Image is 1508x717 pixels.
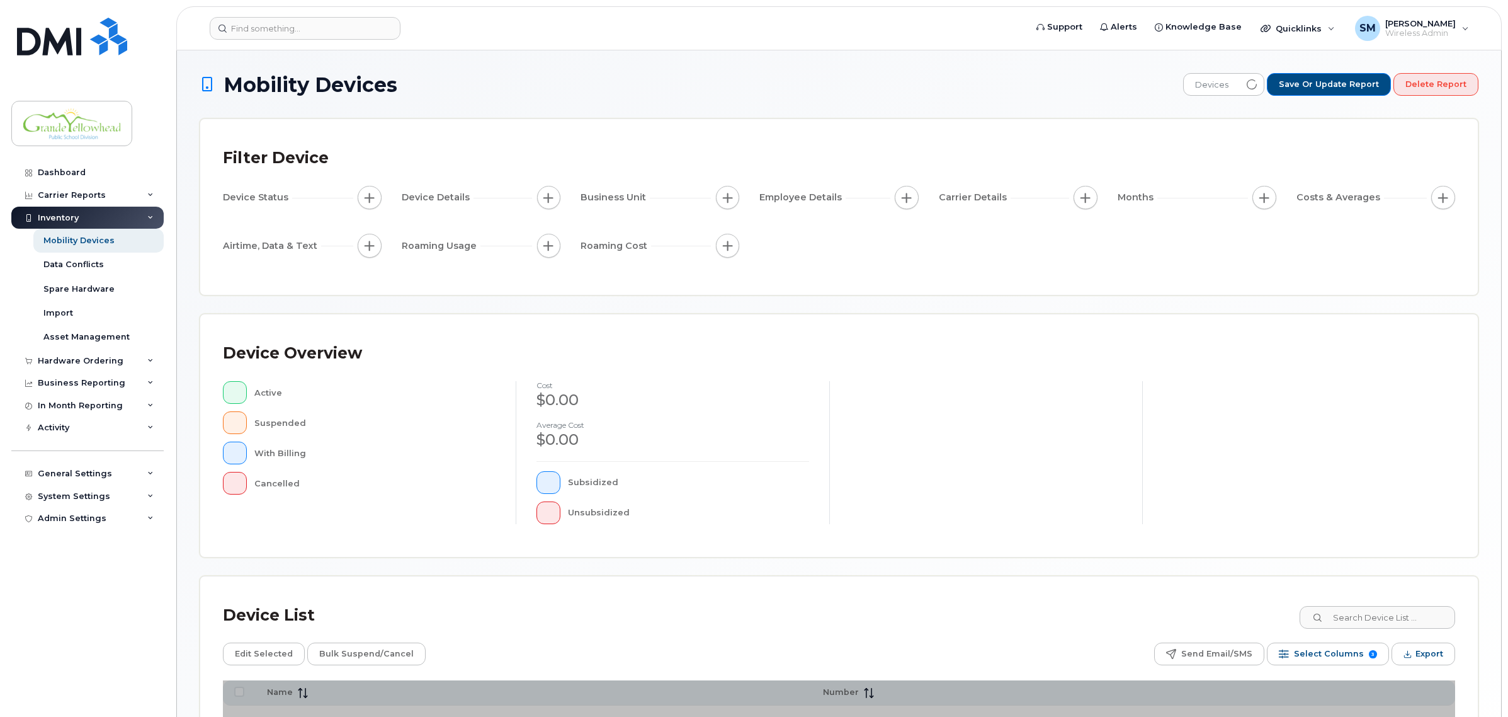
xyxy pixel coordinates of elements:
span: Bulk Suspend/Cancel [319,645,414,663]
h4: cost [536,381,808,389]
span: Device Details [402,191,473,204]
span: Airtime, Data & Text [223,239,321,253]
div: Active [254,381,496,404]
button: Send Email/SMS [1154,643,1264,665]
span: Mobility Devices [224,74,397,96]
span: Months [1118,191,1157,204]
div: Unsubsidized [568,502,809,524]
div: With Billing [254,442,496,464]
button: Bulk Suspend/Cancel [307,643,426,665]
button: Select Columns 3 [1267,643,1389,665]
button: Save or Update Report [1267,73,1391,96]
button: Delete Report [1393,73,1478,96]
div: $0.00 [536,429,808,450]
span: Carrier Details [939,191,1011,204]
div: Suspended [254,411,496,434]
div: $0.00 [536,389,808,411]
span: Costs & Averages [1296,191,1384,204]
span: Send Email/SMS [1181,645,1252,663]
div: Subsidized [568,471,809,494]
span: Devices [1184,74,1240,96]
button: Edit Selected [223,643,305,665]
span: Save or Update Report [1279,79,1379,90]
span: Select Columns [1294,645,1364,663]
span: Business Unit [581,191,650,204]
span: Delete Report [1405,79,1466,90]
span: Device Status [223,191,292,204]
span: Roaming Cost [581,239,651,253]
span: 3 [1369,650,1377,658]
span: Export [1415,645,1443,663]
input: Search Device List ... [1300,606,1455,629]
div: Device List [223,599,315,632]
div: Filter Device [223,142,329,175]
span: Edit Selected [235,645,293,663]
span: Roaming Usage [402,239,480,253]
button: Export [1392,643,1455,665]
span: Employee Details [759,191,846,204]
div: Cancelled [254,472,496,495]
h4: Average cost [536,421,808,429]
div: Device Overview [223,337,362,370]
